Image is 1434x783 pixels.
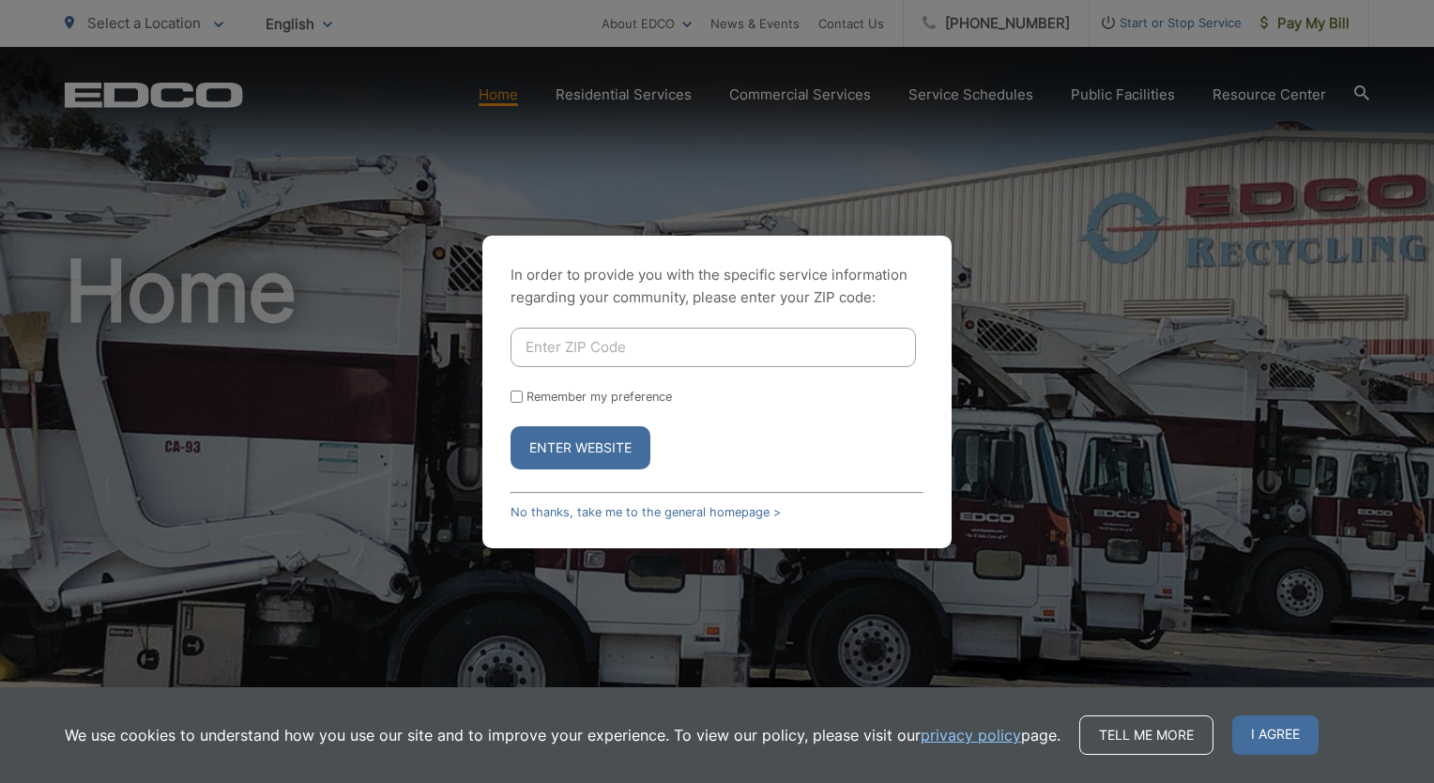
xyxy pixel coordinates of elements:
p: In order to provide you with the specific service information regarding your community, please en... [511,264,923,309]
span: I agree [1232,715,1319,755]
button: Enter Website [511,426,650,469]
a: No thanks, take me to the general homepage > [511,505,781,519]
p: We use cookies to understand how you use our site and to improve your experience. To view our pol... [65,724,1060,746]
a: Tell me more [1079,715,1213,755]
a: privacy policy [921,724,1021,746]
input: Enter ZIP Code [511,328,916,367]
label: Remember my preference [526,390,672,404]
